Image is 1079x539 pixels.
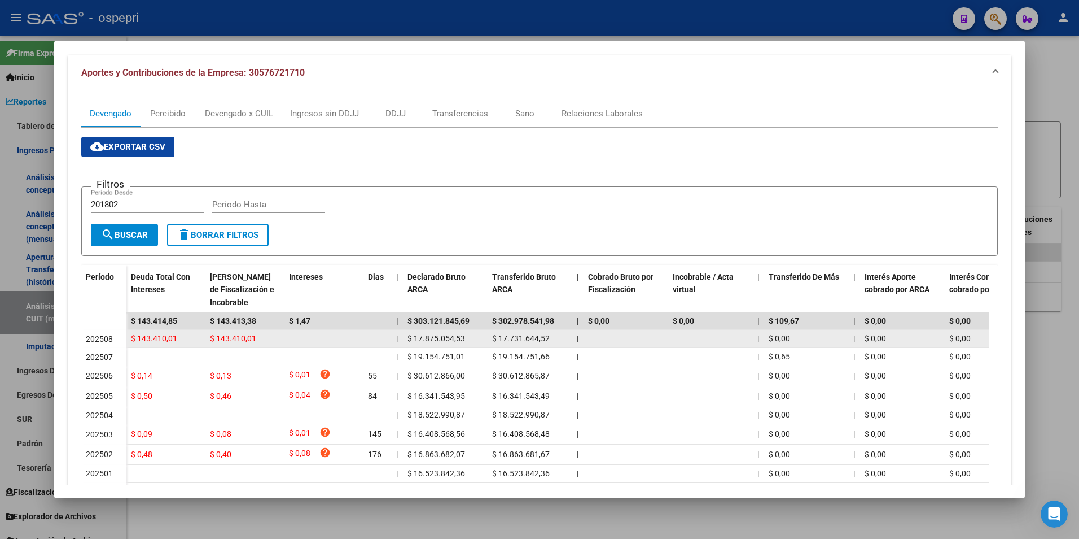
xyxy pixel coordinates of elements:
[865,469,886,478] span: $ 0,00
[769,371,790,380] span: $ 0,00
[865,316,886,325] span: $ 0,00
[492,316,554,325] span: $ 302.978.541,98
[757,316,760,325] span: |
[853,316,856,325] span: |
[289,368,310,384] span: $ 0,01
[319,485,331,496] i: help
[86,272,114,281] span: Período
[432,107,488,120] div: Transferencias
[753,265,764,315] datatable-header-cell: |
[853,450,855,459] span: |
[86,411,113,420] span: 202504
[769,334,790,343] span: $ 0,00
[167,224,269,246] button: Borrar Filtros
[396,316,398,325] span: |
[865,272,929,294] span: Interés Aporte cobrado por ARCA
[210,334,256,343] span: $ 143.410,01
[407,429,465,438] span: $ 16.408.568,56
[205,265,284,315] datatable-header-cell: Deuda Bruta Neto de Fiscalización e Incobrable
[577,429,578,438] span: |
[865,371,886,380] span: $ 0,00
[584,265,668,315] datatable-header-cell: Cobrado Bruto por Fiscalización
[588,316,609,325] span: $ 0,00
[757,429,759,438] span: |
[396,410,398,419] span: |
[131,334,177,343] span: $ 143.410,01
[757,352,759,361] span: |
[865,352,886,361] span: $ 0,00
[368,392,377,401] span: 84
[407,410,465,419] span: $ 18.522.990,87
[949,371,971,380] span: $ 0,00
[949,469,971,478] span: $ 0,00
[210,316,256,325] span: $ 143.413,38
[668,265,753,315] datatable-header-cell: Incobrable / Acta virtual
[949,392,971,401] span: $ 0,00
[769,316,799,325] span: $ 109,67
[407,334,465,343] span: $ 17.875.054,53
[86,430,113,439] span: 202503
[68,55,1012,91] mat-expansion-panel-header: Aportes y Contribuciones de la Empresa: 30576721710
[492,334,550,343] span: $ 17.731.644,52
[396,429,398,438] span: |
[385,107,406,120] div: DDJJ
[396,371,398,380] span: |
[577,316,579,325] span: |
[515,107,534,120] div: Sano
[91,224,158,246] button: Buscar
[865,429,886,438] span: $ 0,00
[407,469,465,478] span: $ 16.523.842,36
[853,352,855,361] span: |
[86,371,113,380] span: 202506
[150,107,186,120] div: Percibido
[849,265,860,315] datatable-header-cell: |
[949,334,971,343] span: $ 0,00
[210,429,231,438] span: $ 0,08
[949,450,971,459] span: $ 0,00
[86,469,113,478] span: 202501
[289,389,310,404] span: $ 0,04
[210,392,231,401] span: $ 0,46
[396,450,398,459] span: |
[757,371,759,380] span: |
[769,450,790,459] span: $ 0,00
[865,410,886,419] span: $ 0,00
[210,450,231,459] span: $ 0,40
[577,469,578,478] span: |
[396,392,398,401] span: |
[562,107,643,120] div: Relaciones Laborales
[764,265,849,315] datatable-header-cell: Transferido De Más
[673,272,734,294] span: Incobrable / Acta virtual
[86,392,113,401] span: 202505
[492,371,550,380] span: $ 30.612.865,87
[407,316,470,325] span: $ 303.121.845,69
[853,410,855,419] span: |
[131,450,152,459] span: $ 0,48
[90,140,104,153] mat-icon: cloud_download
[572,265,584,315] datatable-header-cell: |
[368,450,381,459] span: 176
[131,371,152,380] span: $ 0,14
[945,265,1029,315] datatable-header-cell: Interés Contribución cobrado por ARCA
[396,272,398,281] span: |
[769,272,839,281] span: Transferido De Más
[492,352,550,361] span: $ 19.154.751,66
[949,352,971,361] span: $ 0,00
[392,265,403,315] datatable-header-cell: |
[492,450,550,459] span: $ 16.863.681,67
[81,265,126,312] datatable-header-cell: Período
[101,230,148,240] span: Buscar
[865,450,886,459] span: $ 0,00
[769,392,790,401] span: $ 0,00
[577,334,578,343] span: |
[769,429,790,438] span: $ 0,00
[131,316,177,325] span: $ 143.414,85
[131,429,152,438] span: $ 0,09
[860,265,945,315] datatable-header-cell: Interés Aporte cobrado por ARCA
[577,371,578,380] span: |
[949,410,971,419] span: $ 0,00
[769,469,790,478] span: $ 0,00
[492,469,550,478] span: $ 16.523.842,36
[86,450,113,459] span: 202502
[368,429,381,438] span: 145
